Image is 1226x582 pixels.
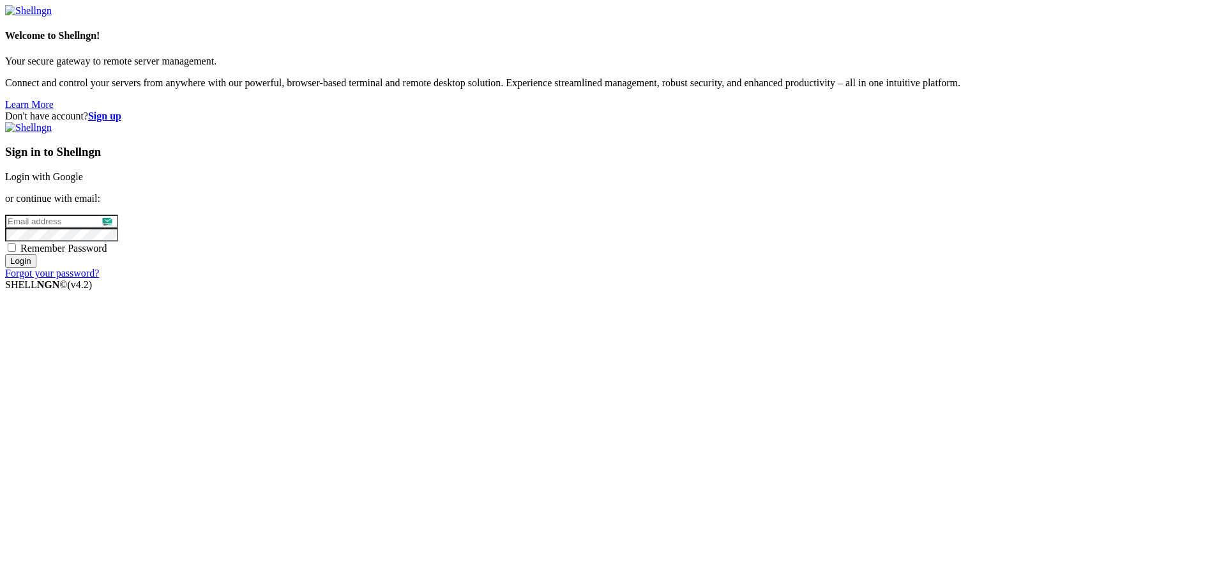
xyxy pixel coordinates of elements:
h3: Sign in to Shellngn [5,145,1221,159]
span: SHELL © [5,279,92,290]
a: Learn More [5,99,54,110]
input: Remember Password [8,243,16,252]
a: Login with Google [5,171,83,182]
p: or continue with email: [5,193,1221,204]
p: Your secure gateway to remote server management. [5,56,1221,67]
span: Remember Password [20,243,107,254]
p: Connect and control your servers from anywhere with our powerful, browser-based terminal and remo... [5,77,1221,89]
h4: Welcome to Shellngn! [5,30,1221,42]
img: Shellngn [5,5,52,17]
img: Shellngn [5,122,52,134]
b: NGN [37,279,60,290]
input: Login [5,254,36,268]
a: Forgot your password? [5,268,99,279]
span: 4.2.0 [68,279,93,290]
a: Sign up [88,111,121,121]
div: Don't have account? [5,111,1221,122]
input: Email address [5,215,118,228]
